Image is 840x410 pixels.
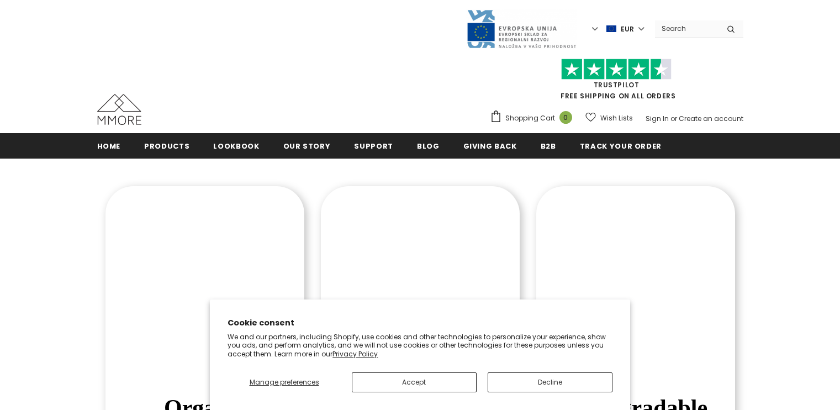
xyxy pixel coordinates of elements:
[463,141,517,151] span: Giving back
[228,333,612,359] p: We and our partners, including Shopify, use cookies and other technologies to personalize your ex...
[228,317,612,329] h2: Cookie consent
[283,141,331,151] span: Our Story
[670,114,677,123] span: or
[417,133,440,158] a: Blog
[417,141,440,151] span: Blog
[97,133,121,158] a: Home
[580,141,662,151] span: Track your order
[646,114,669,123] a: Sign In
[97,94,141,125] img: MMORE Cases
[283,133,331,158] a: Our Story
[621,24,634,35] span: EUR
[354,141,393,151] span: support
[250,377,319,387] span: Manage preferences
[490,110,578,127] a: Shopping Cart 0
[352,372,477,392] button: Accept
[585,108,633,128] a: Wish Lists
[144,141,189,151] span: Products
[600,113,633,124] span: Wish Lists
[332,349,378,359] a: Privacy Policy
[97,141,121,151] span: Home
[655,20,719,36] input: Search Site
[463,133,517,158] a: Giving back
[213,141,259,151] span: Lookbook
[541,141,556,151] span: B2B
[679,114,743,123] a: Create an account
[354,133,393,158] a: support
[488,372,612,392] button: Decline
[559,111,572,124] span: 0
[144,133,189,158] a: Products
[541,133,556,158] a: B2B
[466,24,577,33] a: Javni Razpis
[580,133,662,158] a: Track your order
[594,80,640,90] a: Trustpilot
[490,64,743,101] span: FREE SHIPPING ON ALL ORDERS
[466,9,577,49] img: Javni Razpis
[213,133,259,158] a: Lookbook
[505,113,555,124] span: Shopping Cart
[561,59,672,80] img: Trust Pilot Stars
[228,372,341,392] button: Manage preferences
